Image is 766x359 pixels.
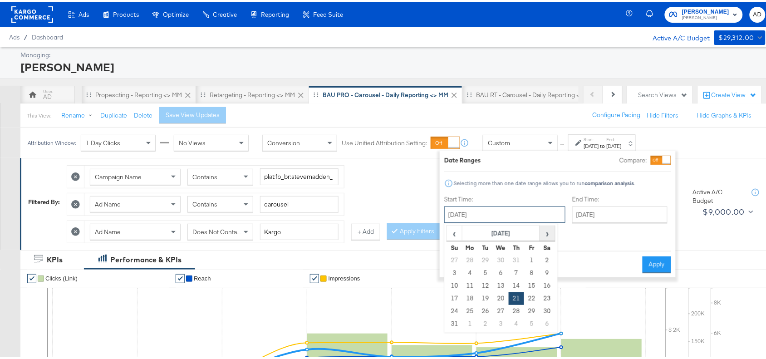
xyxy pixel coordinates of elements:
[540,303,555,316] td: 30
[20,58,763,73] div: [PERSON_NAME]
[447,303,462,316] td: 24
[693,186,743,203] div: Active A/C Budget
[260,194,339,211] input: Enter a search term
[607,141,622,148] div: [DATE]
[493,265,509,278] td: 6
[478,252,493,265] td: 29
[163,9,189,16] span: Optimize
[524,316,540,329] td: 5
[447,225,462,238] span: ‹
[314,90,319,95] div: Drag to reorder tab
[447,252,462,265] td: 27
[493,252,509,265] td: 30
[607,135,622,141] label: End:
[540,265,555,278] td: 9
[462,224,540,240] th: [DATE]
[584,135,599,141] label: Start:
[540,278,555,290] td: 16
[586,105,647,122] button: Configure Pacing
[20,49,763,58] div: Managing:
[462,252,478,265] td: 28
[493,278,509,290] td: 13
[110,253,182,263] div: Performance & KPIs
[524,278,540,290] td: 15
[86,90,91,95] div: Drag to reorder tab
[540,316,555,329] td: 6
[509,278,524,290] td: 14
[524,265,540,278] td: 8
[192,226,242,234] span: Does Not Contain
[478,240,493,252] th: Tu
[261,9,289,16] span: Reporting
[476,89,595,98] div: BAU RT - Carousel - Daily Reporting <> MM
[267,137,300,145] span: Conversion
[524,303,540,316] td: 29
[478,265,493,278] td: 5
[599,141,607,148] strong: to
[585,178,634,185] strong: comparison analysis
[447,265,462,278] td: 3
[699,203,755,217] button: $9,000.00
[447,240,462,252] th: Su
[260,167,339,183] input: Enter a search term
[643,29,710,42] div: Active A/C Budget
[28,196,60,205] div: Filtered By:
[509,265,524,278] td: 7
[643,255,671,271] button: Apply
[638,89,688,98] div: Search Views
[682,5,729,15] span: [PERSON_NAME]
[55,106,102,122] button: Rename
[540,252,555,265] td: 2
[462,278,478,290] td: 11
[310,272,319,281] a: ✔
[478,278,493,290] td: 12
[447,278,462,290] td: 10
[467,90,472,95] div: Drag to reorder tab
[86,137,120,145] span: 1 Day Clicks
[444,154,481,163] div: Date Ranges
[43,91,52,99] div: AD
[351,222,380,238] button: + Add
[462,265,478,278] td: 4
[453,178,636,185] div: Selecting more than one date range allows you to run .
[509,252,524,265] td: 31
[493,240,509,252] th: We
[260,222,339,239] input: Enter a search term
[647,109,679,118] button: Hide Filters
[95,171,142,179] span: Campaign Name
[27,272,36,281] a: ✔
[540,290,555,303] td: 23
[32,32,63,39] a: Dashboard
[753,8,762,18] span: AD
[462,290,478,303] td: 18
[45,273,78,280] span: Clicks (Link)
[27,138,76,144] div: Attribution Window:
[313,9,343,16] span: Feed Suite
[665,5,743,21] button: [PERSON_NAME][PERSON_NAME]
[328,273,360,280] span: Impressions
[213,9,237,16] span: Creative
[493,303,509,316] td: 27
[95,198,121,207] span: Ad Name
[192,198,217,207] span: Contains
[540,225,555,238] span: ›
[719,30,754,42] div: $29,312.00
[210,89,295,98] div: Retargeting - Reporting <> MM
[572,193,671,202] label: End Time:
[509,303,524,316] td: 28
[462,240,478,252] th: Mo
[100,109,127,118] button: Duplicate
[478,303,493,316] td: 26
[192,171,217,179] span: Contains
[47,253,63,263] div: KPIs
[95,226,121,234] span: Ad Name
[9,32,20,39] span: Ads
[179,137,206,145] span: No Views
[20,32,32,39] span: /
[488,137,510,145] span: Custom
[584,141,599,148] div: [DATE]
[524,252,540,265] td: 1
[493,316,509,329] td: 3
[509,316,524,329] td: 4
